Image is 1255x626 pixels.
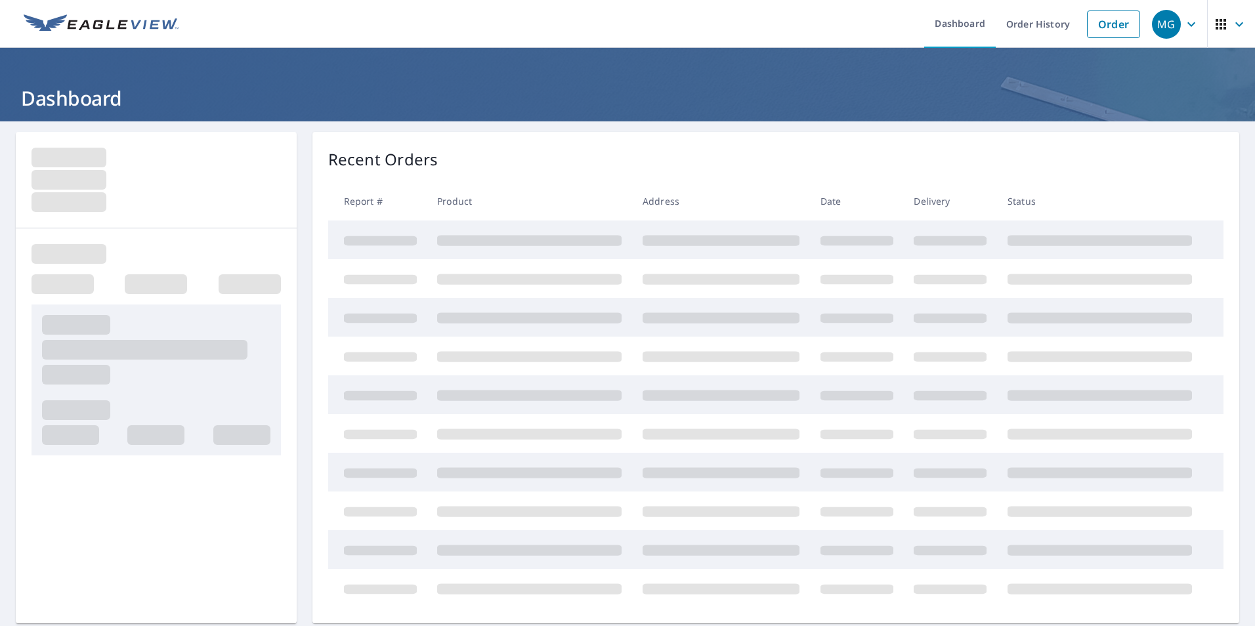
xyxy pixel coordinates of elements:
th: Delivery [903,182,997,220]
img: EV Logo [24,14,179,34]
th: Date [810,182,904,220]
th: Report # [328,182,427,220]
th: Product [427,182,632,220]
div: MG [1152,10,1181,39]
th: Address [632,182,810,220]
th: Status [997,182,1202,220]
a: Order [1087,10,1140,38]
p: Recent Orders [328,148,438,171]
h1: Dashboard [16,85,1239,112]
